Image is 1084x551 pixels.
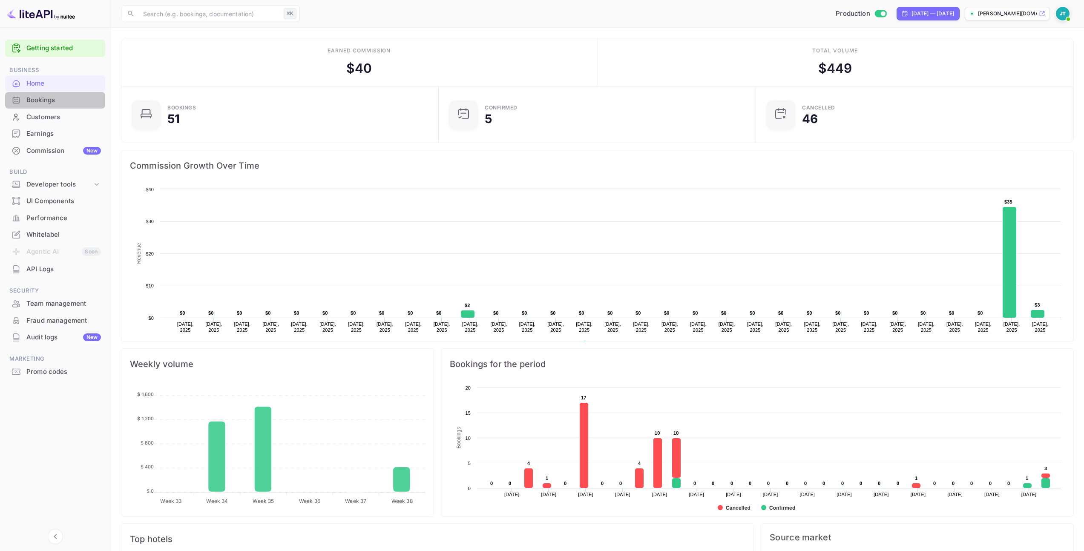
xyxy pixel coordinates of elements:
[141,440,154,446] tspan: $ 800
[5,296,105,311] a: Team management
[579,310,584,316] text: $0
[564,481,566,486] text: 0
[26,112,101,122] div: Customers
[26,180,92,189] div: Developer tools
[234,321,251,333] text: [DATE], 2025
[947,492,963,497] text: [DATE]
[673,430,679,436] text: 10
[911,10,954,17] div: [DATE] — [DATE]
[952,481,955,486] text: 0
[5,313,105,329] div: Fraud management
[949,310,955,316] text: $0
[130,532,745,546] span: Top hotels
[693,481,696,486] text: 0
[284,8,296,19] div: ⌘K
[978,310,983,316] text: $0
[541,492,557,497] text: [DATE]
[167,113,180,125] div: 51
[391,498,413,504] tspan: Week 38
[485,105,518,110] div: Confirmed
[26,316,101,326] div: Fraud management
[601,481,604,486] text: 0
[465,436,471,441] text: 10
[749,481,751,486] text: 0
[138,5,280,22] input: Search (e.g. bookings, documentation)
[26,230,101,240] div: Whitelabel
[26,129,101,139] div: Earnings
[1035,302,1040,307] text: $3
[490,481,493,486] text: 0
[167,105,196,110] div: Bookings
[26,43,101,53] a: Getting started
[802,113,818,125] div: 46
[802,105,835,110] div: CANCELLED
[328,47,391,55] div: Earned commission
[719,321,735,333] text: [DATE], 2025
[26,95,101,105] div: Bookings
[769,505,795,511] text: Confirmed
[5,126,105,142] div: Earnings
[345,498,366,504] tspan: Week 37
[26,367,101,377] div: Promo codes
[351,310,356,316] text: $0
[5,227,105,242] a: Whitelabel
[509,481,511,486] text: 0
[550,310,556,316] text: $0
[822,481,825,486] text: 0
[5,177,105,192] div: Developer tools
[920,310,926,316] text: $0
[146,219,154,224] text: $30
[818,59,852,78] div: $ 449
[800,492,815,497] text: [DATE]
[5,92,105,108] a: Bookings
[1021,492,1037,497] text: [DATE]
[615,492,630,497] text: [DATE]
[770,532,1065,542] span: Source market
[237,310,242,316] text: $0
[946,321,963,333] text: [DATE], 2025
[519,321,536,333] text: [DATE], 2025
[294,310,299,316] text: $0
[26,264,101,274] div: API Logs
[1003,321,1020,333] text: [DATE], 2025
[26,146,101,156] div: Commission
[978,10,1037,17] p: [PERSON_NAME][DOMAIN_NAME]...
[5,210,105,226] a: Performance
[146,251,154,256] text: $20
[462,321,479,333] text: [DATE], 2025
[379,310,385,316] text: $0
[5,296,105,312] div: Team management
[619,481,622,486] text: 0
[547,321,564,333] text: [DATE], 2025
[655,430,660,436] text: 10
[5,329,105,345] a: Audit logsNew
[804,321,820,333] text: [DATE], 2025
[206,498,228,504] tspan: Week 34
[527,461,530,466] text: 4
[750,310,755,316] text: $0
[874,492,889,497] text: [DATE]
[1032,321,1049,333] text: [DATE], 2025
[26,333,101,342] div: Audit logs
[911,492,926,497] text: [DATE]
[1026,476,1028,481] text: 1
[136,243,142,264] text: Revenue
[348,321,365,333] text: [DATE], 2025
[726,492,741,497] text: [DATE]
[522,310,527,316] text: $0
[208,310,214,316] text: $0
[690,321,707,333] text: [DATE], 2025
[652,492,667,497] text: [DATE]
[878,481,880,486] text: 0
[26,196,101,206] div: UI Components
[5,364,105,379] a: Promo codes
[177,321,194,333] text: [DATE], 2025
[763,492,778,497] text: [DATE]
[778,310,784,316] text: $0
[485,113,492,125] div: 5
[5,109,105,126] div: Customers
[5,227,105,243] div: Whitelabel
[730,481,733,486] text: 0
[638,461,641,466] text: 4
[837,492,852,497] text: [DATE]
